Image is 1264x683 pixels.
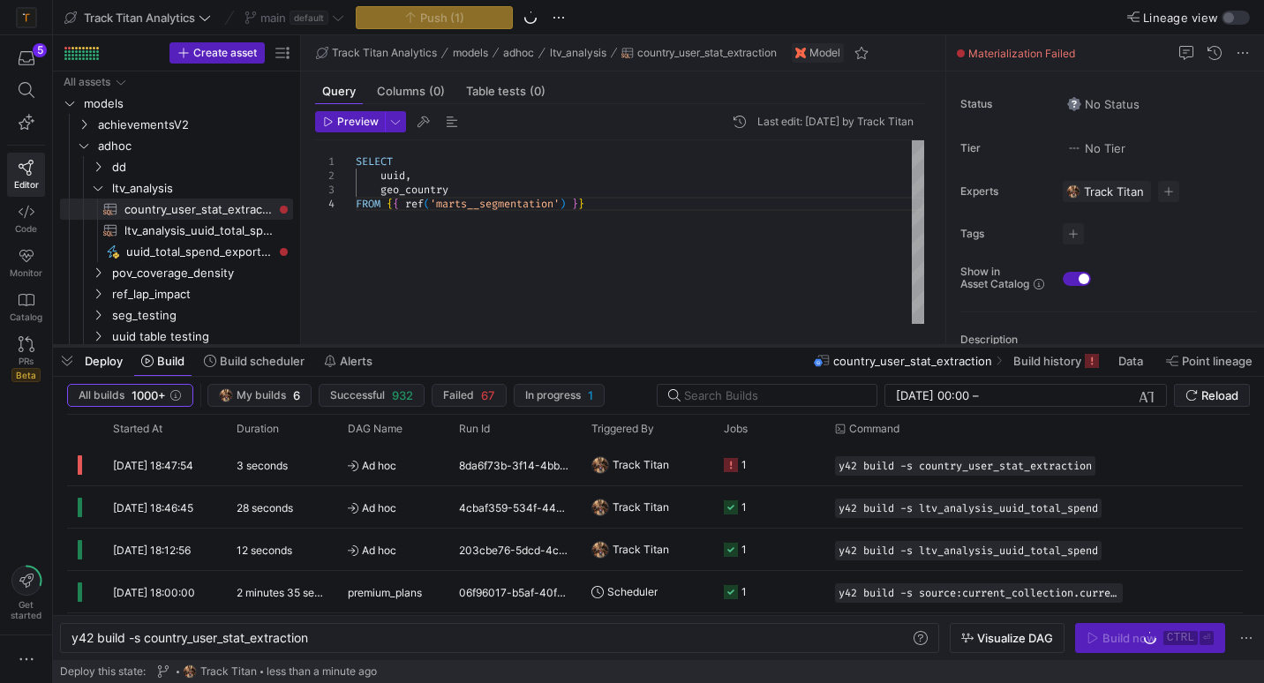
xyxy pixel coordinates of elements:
[448,42,493,64] button: models
[503,47,534,59] span: adhoc
[200,665,257,678] span: Track Titan
[183,664,197,679] img: https://lh3.googleusercontent.com/a/ACg8ocKvUJ4zvjySVy8_pzUAzbiHiIC2LHFmP67OI1zvqVxr=s96-c
[60,135,293,156] div: Press SPACE to select this row.
[377,86,445,97] span: Columns
[7,559,45,627] button: Getstarted
[98,115,290,135] span: achievementsV2
[312,42,441,64] button: Track Titan Analytics
[960,142,1049,154] span: Tier
[1066,184,1080,199] img: https://lh3.googleusercontent.com/a/ACg8ocKvUJ4zvjySVy8_pzUAzbiHiIC2LHFmP67OI1zvqVxr=s96-c
[19,356,34,366] span: PRs
[7,285,45,329] a: Catalog
[380,169,405,183] span: uuid
[322,86,356,97] span: Query
[60,283,293,304] div: Press SPACE to select this row.
[64,76,110,88] div: All assets
[124,221,273,241] span: ltv_analysis_uuid_total_spend​​​​​​​​​​
[405,197,424,211] span: ref
[60,199,293,220] a: country_user_stat_extraction​​​​​​​​​​
[60,177,293,199] div: Press SPACE to select this row.
[7,42,45,74] button: 5
[337,116,379,128] span: Preview
[14,179,39,190] span: Editor
[315,169,335,183] div: 2
[112,326,290,347] span: uuid table testing
[405,169,411,183] span: ,
[60,262,293,283] div: Press SPACE to select this row.
[1063,137,1130,160] button: No tierNo Tier
[429,86,445,97] span: (0)
[267,665,377,678] span: less than a minute ago
[380,183,448,197] span: geo_country
[124,199,273,220] span: country_user_stat_extraction​​​​​​​​​​
[169,42,265,64] button: Create asset
[7,329,45,389] a: PRsBeta
[112,178,290,199] span: ltv_analysis
[499,42,538,64] button: adhoc
[112,157,290,177] span: dd
[1067,97,1081,111] img: No status
[1084,184,1144,199] span: Track Titan
[7,153,45,197] a: Editor
[84,11,195,25] span: Track Titan Analytics
[578,197,584,211] span: }
[960,98,1049,110] span: Status
[7,3,45,33] a: https://storage.googleapis.com/y42-prod-data-exchange/images/M4PIZmlr0LOyhR8acEy9Mp195vnbki1rrADR...
[430,197,560,211] span: 'marts__segmentation'
[7,241,45,285] a: Monitor
[10,311,42,322] span: Catalog
[1143,11,1218,25] span: Lineage view
[637,47,777,59] span: country_user_stat_extraction
[960,185,1049,198] span: Experts
[33,43,47,57] div: 5
[11,368,41,382] span: Beta
[1067,97,1140,111] span: No Status
[11,599,41,620] span: Get started
[393,197,399,211] span: {
[757,116,914,128] div: Last edit: [DATE] by Track Titan
[387,197,393,211] span: {
[315,197,335,211] div: 4
[315,111,385,132] button: Preview
[550,47,606,59] span: ltv_analysis
[60,241,293,262] div: Press SPACE to select this row.
[315,154,335,169] div: 1
[60,326,293,347] div: Press SPACE to select this row.
[1067,141,1081,155] img: No tier
[960,266,1029,290] span: Show in Asset Catalog
[10,267,42,278] span: Monitor
[7,197,45,241] a: Code
[60,6,215,29] button: Track Titan Analytics
[60,156,293,177] div: Press SPACE to select this row.
[193,47,257,59] span: Create asset
[60,220,293,241] div: Press SPACE to select this row.
[60,93,293,114] div: Press SPACE to select this row.
[795,48,806,58] img: undefined
[424,197,430,211] span: (
[126,242,273,262] span: uuid_total_spend_export_gsheets​​​​​
[356,154,393,169] span: SELECT
[545,42,611,64] button: ltv_analysis
[84,94,290,114] span: models
[60,114,293,135] div: Press SPACE to select this row.
[60,71,293,93] div: Press SPACE to select this row.
[112,284,290,304] span: ref_lap_impact
[453,47,488,59] span: models
[60,304,293,326] div: Press SPACE to select this row.
[112,263,290,283] span: pov_coverage_density
[960,228,1049,240] span: Tags
[530,86,545,97] span: (0)
[560,197,566,211] span: )
[18,9,35,26] img: https://storage.googleapis.com/y42-prod-data-exchange/images/M4PIZmlr0LOyhR8acEy9Mp195vnbki1rrADR...
[356,197,380,211] span: FROM
[572,197,578,211] span: }
[112,305,290,326] span: seg_testing
[1067,141,1125,155] span: No Tier
[332,47,437,59] span: Track Titan Analytics
[60,241,293,262] a: uuid_total_spend_export_gsheets​​​​​
[98,136,290,156] span: adhoc
[617,42,781,64] button: country_user_stat_extraction
[960,334,1257,346] p: Description
[1063,93,1144,116] button: No statusNo Status
[315,183,335,197] div: 3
